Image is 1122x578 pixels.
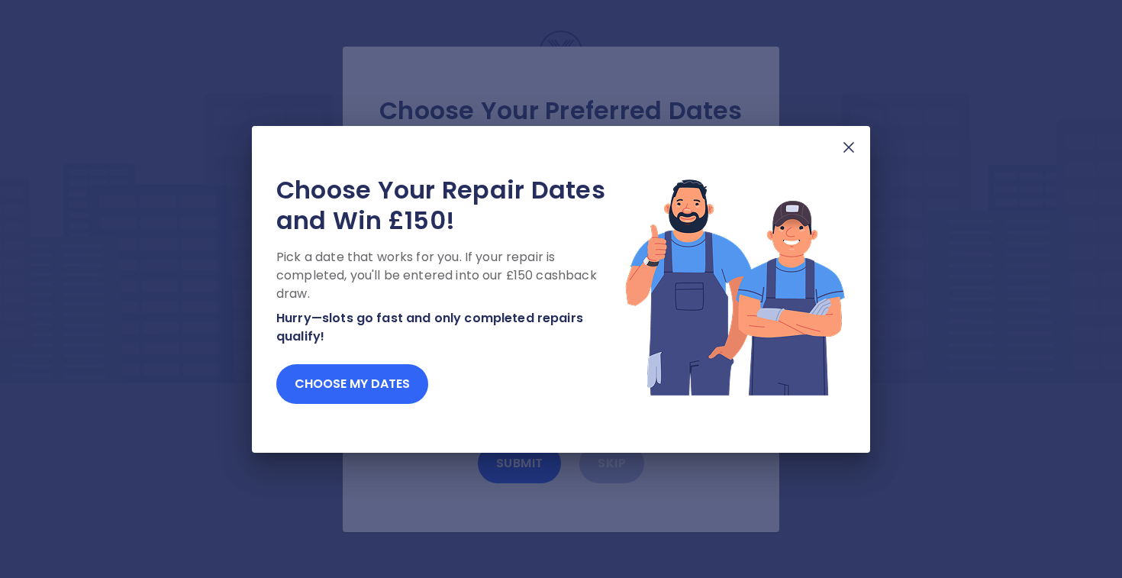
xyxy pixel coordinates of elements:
[276,248,624,303] p: Pick a date that works for you. If your repair is completed, you'll be entered into our £150 cash...
[276,175,624,236] h2: Choose Your Repair Dates and Win £150!
[840,138,858,157] img: X Mark
[276,364,428,404] button: Choose my dates
[624,175,846,398] img: Lottery
[276,309,624,346] p: Hurry—slots go fast and only completed repairs qualify!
